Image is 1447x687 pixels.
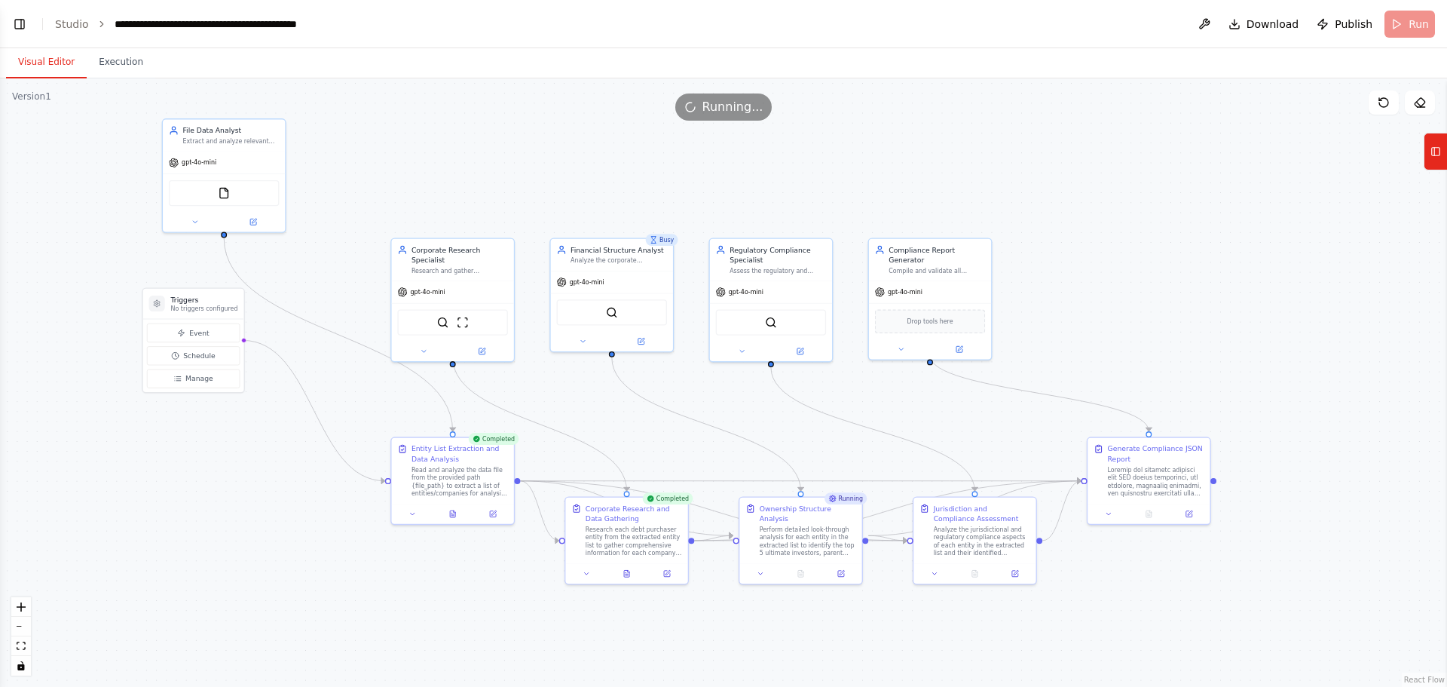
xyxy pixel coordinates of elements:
[390,437,515,525] div: CompletedEntity List Extraction and Data AnalysisRead and analyze the data file from the provided...
[642,492,693,505] div: Completed
[411,466,508,498] div: Read and analyze the data file from the provided path {file_path} to extract a list of entities/c...
[613,336,669,348] button: Open in side panel
[432,508,474,520] button: View output
[868,238,993,360] div: Compliance Report GeneratorCompile and validate all research findings about multiple debt purchas...
[55,18,89,30] a: Studio
[824,568,858,580] button: Open in side panel
[9,14,30,35] button: Show left sidebar
[171,305,238,313] p: No triggers configured
[185,374,213,384] span: Manage
[646,234,678,246] div: Busy
[1108,444,1204,464] div: Generate Compliance JSON Report
[390,238,515,362] div: Corporate Research SpecialistResearch and gather comprehensive information about multiple debt pu...
[162,118,286,233] div: File Data AnalystExtract and analyze relevant financial and corporate information from data files...
[889,245,985,265] div: Compliance Report Generator
[147,346,240,365] button: Schedule
[607,357,806,491] g: Edge from b86d1075-15bf-42f3-9625-cb0fb21a00db to bfbf60c3-39d0-420d-a7cf-8e7c0ae6de46
[1108,466,1204,498] div: Loremip dol sitametc adipisci elit SED doeius temporinci, utl etdolore, magnaaliq enimadmi, ven q...
[606,307,618,319] img: SerperDevTool
[437,317,449,329] img: SerperDevTool
[907,317,953,327] span: Drop tools here
[87,47,155,78] button: Execution
[1311,11,1378,38] button: Publish
[454,345,510,357] button: Open in side panel
[189,328,209,338] span: Event
[468,433,519,445] div: Completed
[694,535,907,545] g: Edge from 0da1a26e-6693-4302-bfc9-e2753c794bfe to 42278094-a308-467b-af40-292460cc043b
[824,492,867,505] div: Running
[520,476,1081,486] g: Edge from 5ac27afa-f090-41fe-a1c9-d07870922e51 to aed306d2-a213-47e3-8eda-fa728b71af53
[1222,11,1305,38] button: Download
[183,351,215,360] span: Schedule
[1335,17,1372,32] span: Publish
[772,345,828,357] button: Open in side panel
[934,526,1030,557] div: Analyze the jurisdictional and regulatory compliance aspects of each entity in the extracted list...
[760,526,856,557] div: Perform detailed look-through analysis for each entity in the extracted list to identify the top ...
[549,238,674,352] div: BusyFinancial Structure AnalystAnalyze the corporate ownership structures of multiple debt purcha...
[766,367,980,491] g: Edge from 97469fd8-1108-4812-9b15-5723312610a5 to 42278094-a308-467b-af40-292460cc043b
[411,245,508,265] div: Corporate Research Specialist
[571,257,667,265] div: Analyze the corporate ownership structures of multiple debt purchaser entities to identify the to...
[708,238,833,362] div: Regulatory Compliance SpecialistAssess the regulatory and geographic compliance aspects of multip...
[730,245,826,265] div: Regulatory Compliance Specialist
[55,17,341,32] nav: breadcrumb
[219,238,458,431] g: Edge from 2704b139-e29c-4432-b383-1dc259931378 to 5ac27afa-f090-41fe-a1c9-d07870922e51
[888,288,922,296] span: gpt-4o-mini
[12,90,51,103] div: Version 1
[6,47,87,78] button: Visual Editor
[182,159,216,167] span: gpt-4o-mini
[931,343,987,355] button: Open in side panel
[11,597,31,676] div: React Flow controls
[739,497,863,585] div: RunningOwnership Structure AnalysisPerform detailed look-through analysis for each entity in the ...
[730,267,826,275] div: Assess the regulatory and geographic compliance aspects of multiple debt purchaser entities, dete...
[1404,676,1445,684] a: React Flow attribution
[702,98,763,116] span: Running...
[182,125,279,135] div: File Data Analyst
[570,278,604,287] span: gpt-4o-mini
[11,597,31,617] button: zoom in
[571,245,667,255] div: Financial Structure Analyst
[11,617,31,636] button: zoom out
[650,568,684,580] button: Open in side panel
[11,656,31,676] button: toggle interactivity
[765,317,777,329] img: SerperDevTool
[147,370,240,388] button: Manage
[760,504,856,523] div: Ownership Structure Analysis
[694,476,1081,545] g: Edge from 0da1a26e-6693-4302-bfc9-e2753c794bfe to aed306d2-a213-47e3-8eda-fa728b71af53
[780,568,822,580] button: No output available
[934,504,1030,523] div: Jurisdiction and Compliance Assessment
[998,568,1032,580] button: Open in side panel
[448,357,632,491] g: Edge from 3425a1b0-78f4-4669-8ce0-44d7fa461145 to 0da1a26e-6693-4302-bfc9-e2753c794bfe
[1172,508,1206,520] button: Open in side panel
[1042,476,1081,545] g: Edge from 42278094-a308-467b-af40-292460cc043b to aed306d2-a213-47e3-8eda-fa728b71af53
[586,526,682,557] div: Research each debt purchaser entity from the extracted entity list to gather comprehensive inform...
[411,288,445,296] span: gpt-4o-mini
[889,267,985,275] div: Compile and validate all research findings about multiple debt purchaser entities into the requir...
[411,267,508,275] div: Research and gather comprehensive information about multiple debt purchaser entities from the ext...
[953,568,996,580] button: No output available
[476,508,509,520] button: Open in side panel
[243,336,385,486] g: Edge from triggers to 5ac27afa-f090-41fe-a1c9-d07870922e51
[1127,508,1170,520] button: No output available
[225,216,282,228] button: Open in side panel
[411,444,508,464] div: Entity List Extraction and Data Analysis
[913,497,1037,585] div: Jurisdiction and Compliance AssessmentAnalyze the jurisdictional and regulatory compliance aspect...
[520,476,558,545] g: Edge from 5ac27afa-f090-41fe-a1c9-d07870922e51 to 0da1a26e-6693-4302-bfc9-e2753c794bfe
[564,497,689,585] div: CompletedCorporate Research and Data GatheringResearch each debt purchaser entity from the extrac...
[729,288,763,296] span: gpt-4o-mini
[142,287,244,393] div: TriggersNo triggers configuredEventScheduleManage
[1087,437,1211,525] div: Generate Compliance JSON ReportLoremip dol sitametc adipisci elit SED doeius temporinci, utl etdo...
[218,187,230,199] img: FileReadTool
[182,137,279,146] div: Extract and analyze relevant financial and corporate information from data files (CSV, Excel, or ...
[147,324,240,342] button: Event
[586,504,682,523] div: Corporate Research and Data Gathering
[1247,17,1299,32] span: Download
[171,295,238,305] h3: Triggers
[606,568,648,580] button: View output
[925,355,1153,431] g: Edge from 8df24099-dfbf-4a62-af22-efda86e50e55 to aed306d2-a213-47e3-8eda-fa728b71af53
[11,636,31,656] button: fit view
[457,317,469,329] img: ScrapeWebsiteTool
[520,476,907,545] g: Edge from 5ac27afa-f090-41fe-a1c9-d07870922e51 to 42278094-a308-467b-af40-292460cc043b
